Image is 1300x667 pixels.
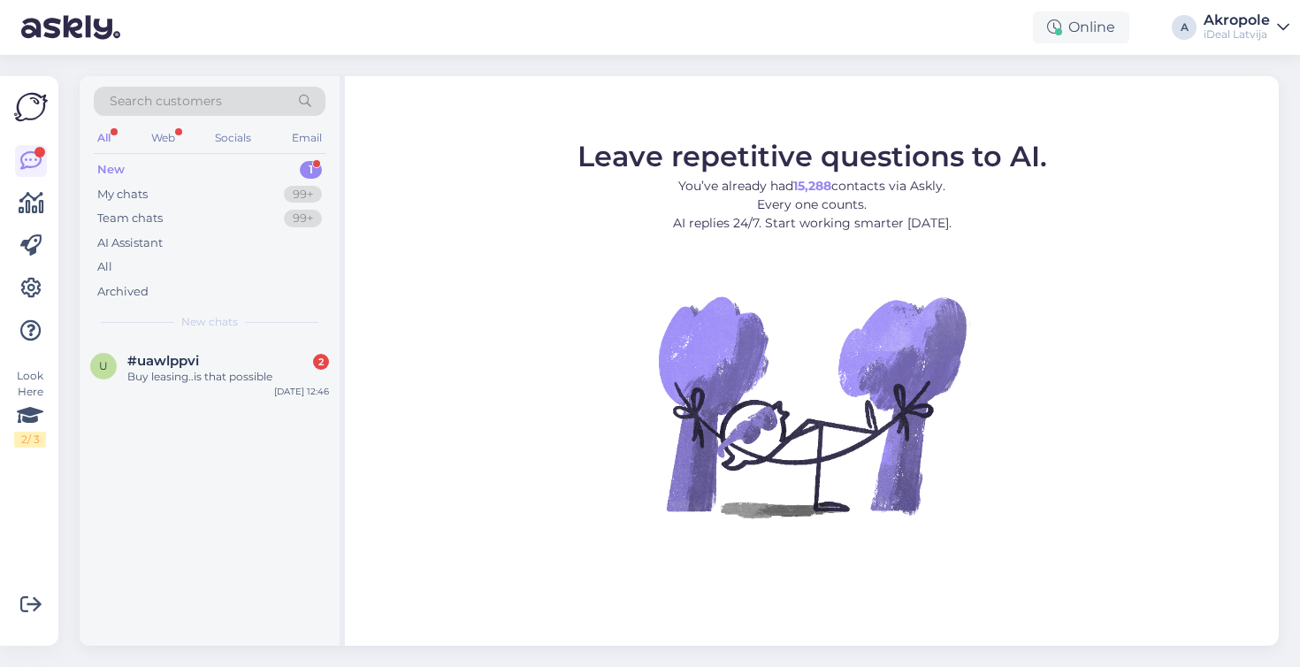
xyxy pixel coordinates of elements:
[14,432,46,448] div: 2 / 3
[1204,27,1270,42] div: iDeal Latvija
[300,161,322,179] div: 1
[577,177,1047,233] p: You’ve already had contacts via Askly. Every one counts. AI replies 24/7. Start working smarter [...
[288,126,325,149] div: Email
[577,139,1047,173] span: Leave repetitive questions to AI.
[1204,13,1289,42] a: AkropoleiDeal Latvija
[97,234,163,252] div: AI Assistant
[97,186,148,203] div: My chats
[793,178,831,194] b: 15,288
[284,210,322,227] div: 99+
[274,385,329,398] div: [DATE] 12:46
[97,258,112,276] div: All
[1204,13,1270,27] div: Akropole
[211,126,255,149] div: Socials
[148,126,179,149] div: Web
[97,283,149,301] div: Archived
[1172,15,1197,40] div: A
[127,353,199,369] span: #uawlppvi
[181,314,238,330] span: New chats
[14,90,48,124] img: Askly Logo
[110,92,222,111] span: Search customers
[653,247,971,565] img: No Chat active
[99,359,108,372] span: u
[97,210,163,227] div: Team chats
[127,369,329,385] div: Buy leasing..is that possible
[94,126,114,149] div: All
[97,161,125,179] div: New
[284,186,322,203] div: 99+
[1033,11,1129,43] div: Online
[14,368,46,448] div: Look Here
[313,354,329,370] div: 2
